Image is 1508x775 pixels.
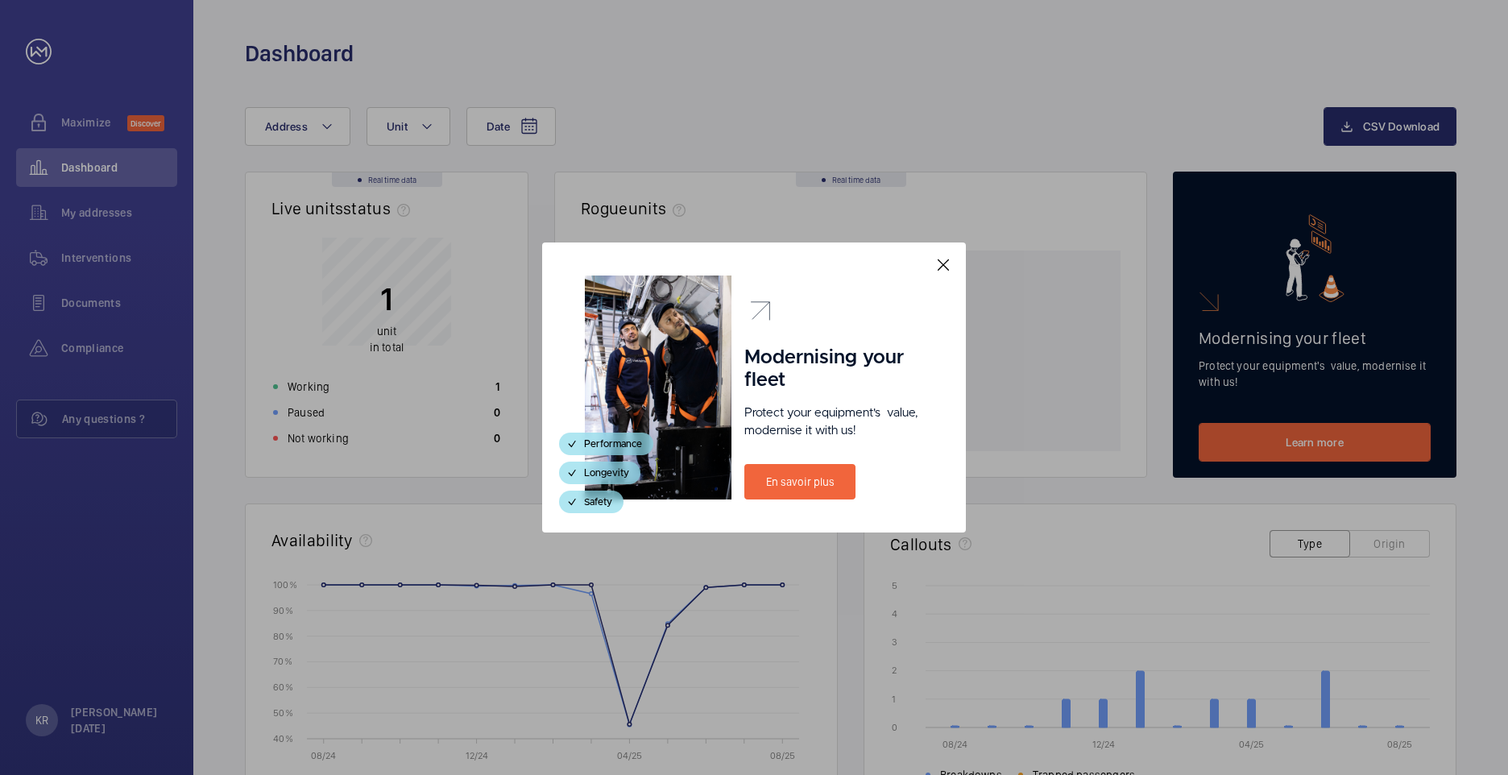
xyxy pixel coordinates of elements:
a: En savoir plus [744,464,855,499]
div: Performance [559,433,653,455]
div: Longevity [559,462,640,484]
div: Safety [559,491,623,513]
h1: Modernising your fleet [744,346,923,392]
p: Protect your equipment's value, modernise it with us! [744,404,923,440]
